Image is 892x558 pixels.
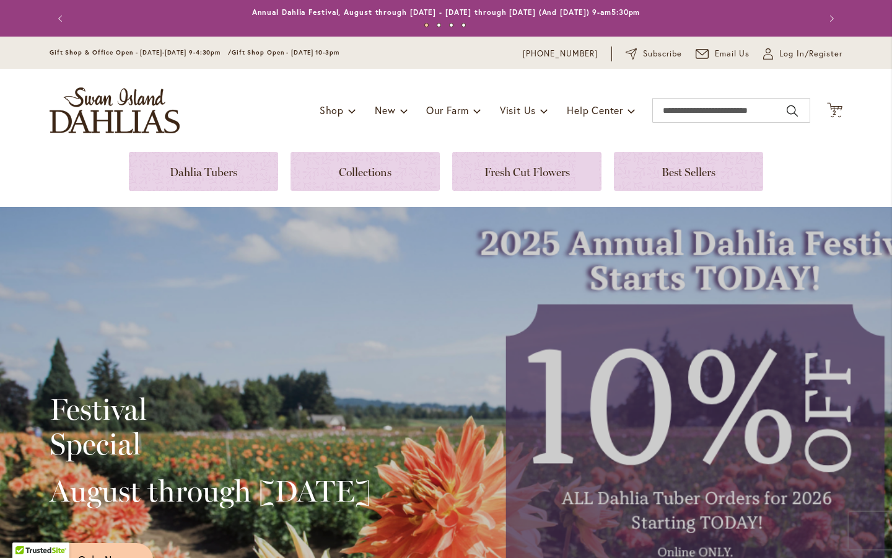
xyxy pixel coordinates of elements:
span: Shop [320,104,344,117]
span: New [375,104,395,117]
a: Email Us [696,48,750,60]
a: Subscribe [626,48,682,60]
span: Gift Shop & Office Open - [DATE]-[DATE] 9-4:30pm / [50,48,232,56]
button: Next [818,6,842,31]
button: 2 [827,102,842,119]
button: 3 of 4 [449,23,453,27]
h2: August through [DATE] [50,474,371,508]
span: Help Center [567,104,623,117]
span: Visit Us [500,104,536,117]
span: Log In/Register [779,48,842,60]
h2: Festival Special [50,392,371,461]
button: 1 of 4 [424,23,429,27]
a: store logo [50,87,180,133]
a: Annual Dahlia Festival, August through [DATE] - [DATE] through [DATE] (And [DATE]) 9-am5:30pm [252,7,641,17]
a: Log In/Register [763,48,842,60]
a: [PHONE_NUMBER] [523,48,598,60]
span: Email Us [715,48,750,60]
button: 4 of 4 [461,23,466,27]
span: Subscribe [643,48,682,60]
span: Gift Shop Open - [DATE] 10-3pm [232,48,339,56]
button: 2 of 4 [437,23,441,27]
span: Our Farm [426,104,468,117]
button: Previous [50,6,74,31]
span: 2 [833,108,837,117]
